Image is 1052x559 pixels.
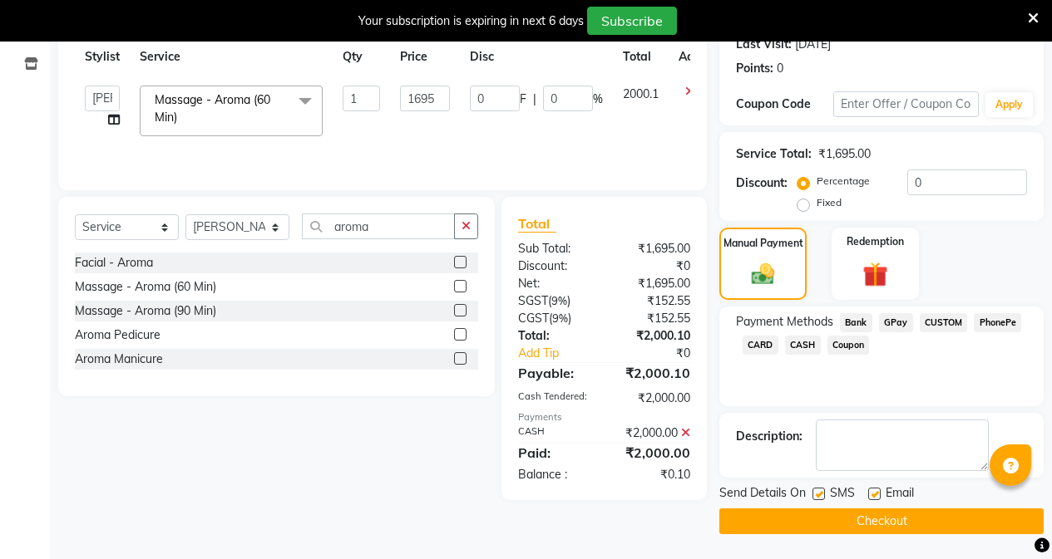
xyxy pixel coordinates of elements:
[506,275,605,292] div: Net:
[613,38,669,76] th: Total
[827,336,870,355] span: Coupon
[506,424,605,442] div: CASH
[795,36,831,53] div: [DATE]
[623,86,659,101] span: 2000.1
[886,484,914,505] span: Email
[736,313,833,331] span: Payment Methods
[130,38,333,76] th: Service
[520,91,526,108] span: F
[736,96,833,113] div: Coupon Code
[506,390,605,407] div: Cash Tendered:
[75,254,153,272] div: Facial - Aroma
[506,466,605,483] div: Balance :
[75,302,216,320] div: Massage - Aroma (90 Min)
[506,310,605,327] div: ( )
[604,327,703,345] div: ₹2,000.10
[604,310,703,327] div: ₹152.55
[506,240,605,257] div: Sub Total:
[879,313,913,332] span: GPay
[506,345,620,362] a: Add Tip
[604,275,703,292] div: ₹1,695.00
[506,363,605,383] div: Payable:
[518,410,690,424] div: Payments
[75,326,161,344] div: Aroma Pedicure
[818,145,871,163] div: ₹1,695.00
[847,234,904,249] label: Redemption
[390,38,460,76] th: Price
[155,92,270,125] span: Massage - Aroma (60 Min)
[840,313,872,332] span: Bank
[604,390,703,407] div: ₹2,000.00
[75,278,216,296] div: Massage - Aroma (60 Min)
[177,110,185,125] a: x
[985,92,1033,117] button: Apply
[744,261,783,287] img: _cash.svg
[855,259,896,290] img: _gift.svg
[736,174,788,192] div: Discount:
[736,60,773,77] div: Points:
[333,38,390,76] th: Qty
[302,213,455,239] input: Search or Scan
[604,240,703,257] div: ₹1,695.00
[743,336,778,355] span: CARD
[669,38,724,76] th: Action
[604,466,703,483] div: ₹0.10
[593,91,603,108] span: %
[604,363,703,383] div: ₹2,000.10
[506,292,605,310] div: ( )
[830,484,855,505] span: SMS
[719,508,1044,534] button: Checkout
[724,236,803,251] label: Manual Payment
[920,313,968,332] span: CUSTOM
[833,91,979,117] input: Enter Offer / Coupon Code
[736,36,792,53] div: Last Visit:
[736,428,803,445] div: Description:
[604,292,703,310] div: ₹152.55
[817,195,842,210] label: Fixed
[719,484,806,505] span: Send Details On
[974,313,1021,332] span: PhonePe
[358,12,584,30] div: Your subscription is expiring in next 6 days
[518,293,548,308] span: SGST
[506,443,605,463] div: Paid:
[817,174,870,189] label: Percentage
[552,311,568,325] span: 9%
[604,424,703,442] div: ₹2,000.00
[551,294,567,307] span: 9%
[604,443,703,463] div: ₹2,000.00
[736,145,812,163] div: Service Total:
[506,327,605,345] div: Total:
[785,336,821,355] span: CASH
[777,60,783,77] div: 0
[518,311,549,326] span: CGST
[506,257,605,275] div: Discount:
[460,38,613,76] th: Disc
[518,215,556,233] span: Total
[75,351,163,368] div: Aroma Manicure
[604,257,703,275] div: ₹0
[75,38,130,76] th: Stylist
[587,7,677,35] button: Subscribe
[533,91,536,108] span: |
[620,345,703,362] div: ₹0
